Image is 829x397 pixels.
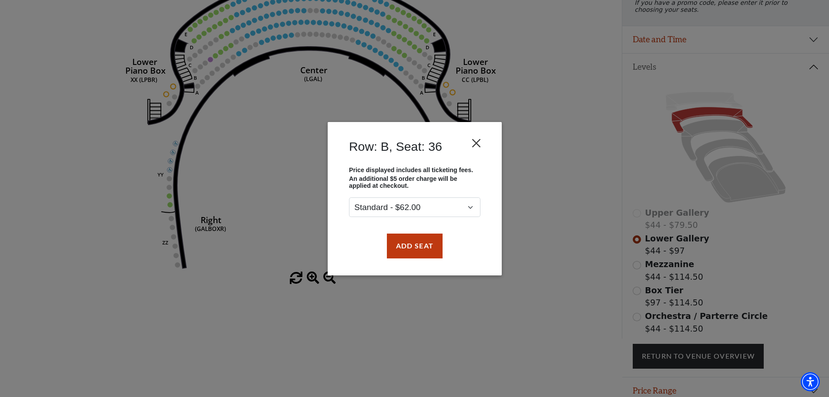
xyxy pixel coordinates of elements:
div: Accessibility Menu [801,372,820,391]
p: Price displayed includes all ticketing fees. [349,166,480,173]
button: Add Seat [386,234,442,258]
p: An additional $5 order charge will be applied at checkout. [349,175,480,189]
button: Close [468,135,484,151]
h4: Row: B, Seat: 36 [349,139,442,154]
